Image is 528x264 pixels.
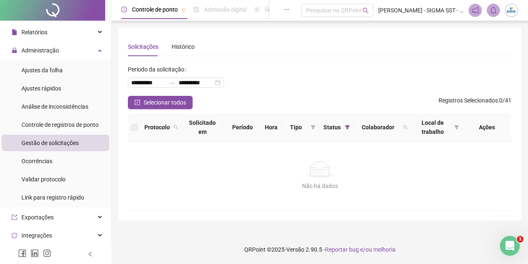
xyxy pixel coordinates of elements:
[172,42,195,51] div: Histórico
[12,29,17,35] span: file
[21,85,61,92] span: Ajustes rápidos
[181,7,186,12] span: pushpin
[21,232,52,239] span: Integrações
[21,140,79,146] span: Gestão de solicitações
[454,125,459,130] span: filter
[21,158,52,164] span: Ocorrências
[132,6,178,13] span: Controle de ponto
[517,236,523,243] span: 1
[286,246,304,253] span: Versão
[438,97,498,104] span: Registros Selecionados
[181,113,224,142] th: Solicitado em
[500,236,520,256] iframe: Intercom live chat
[453,117,461,138] span: filter
[325,246,396,253] span: Reportar bug e/ou melhoria
[173,125,178,130] span: search
[128,63,190,76] label: Período da solicitação
[134,100,140,105] span: check-square
[343,121,351,133] span: filter
[21,176,66,183] span: Validar protocolo
[262,113,281,142] th: Hora
[18,249,26,257] span: facebook
[311,125,316,130] span: filter
[505,4,518,17] img: 7356
[12,233,17,238] span: sync
[21,67,63,74] span: Ajustes da folha
[224,113,262,142] th: Período
[403,125,408,130] span: search
[128,42,158,51] div: Solicitações
[363,7,369,14] span: search
[284,7,290,12] span: ellipsis
[21,194,84,201] span: Link para registro rápido
[490,7,497,14] span: bell
[356,123,399,132] span: Colaborador
[31,249,39,257] span: linkedin
[21,121,99,128] span: Controle de registros de ponto
[144,123,170,132] span: Protocolo
[111,235,528,264] footer: QRPoint © 2025 - 2.90.5 -
[21,29,47,36] span: Relatórios
[471,7,479,14] span: notification
[121,7,127,12] span: clock-circle
[265,6,306,13] span: Gestão de férias
[204,6,247,13] span: Admissão digital
[378,6,464,15] span: [PERSON_NAME] - SIGMA SST - SEGURANÇA E SAÚDE NO TRABALHO LTDA
[21,103,88,110] span: Análise de inconsistências
[309,121,317,133] span: filter
[322,123,342,132] span: Status
[87,251,93,257] span: left
[21,214,54,221] span: Exportações
[144,98,186,107] span: Selecionar todos
[284,123,307,132] span: Tipo
[169,79,175,86] span: swap-right
[466,123,508,132] div: Ações
[138,181,502,190] div: Não há dados
[193,7,199,12] span: file-done
[169,79,175,86] span: to
[438,96,511,109] span: : 0 / 41
[415,118,451,136] span: Local de trabalho
[12,214,17,220] span: export
[12,48,17,53] span: lock
[128,96,193,109] button: Selecionar todos
[345,125,350,130] span: filter
[401,121,410,133] span: search
[172,121,180,133] span: search
[254,7,260,12] span: sun
[21,47,59,54] span: Administração
[43,249,51,257] span: instagram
